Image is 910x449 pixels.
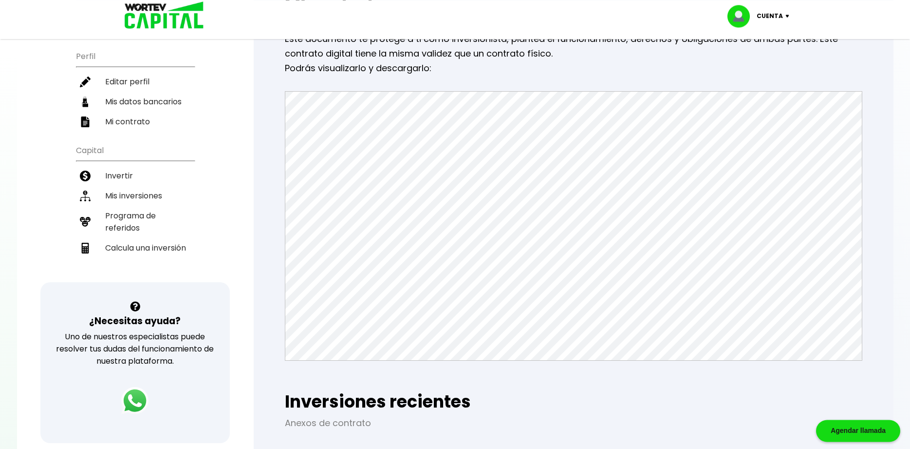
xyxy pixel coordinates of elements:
[80,243,91,254] img: calculadora-icon.17d418c4.svg
[80,171,91,181] img: invertir-icon.b3b967d7.svg
[783,15,796,18] img: icon-down
[285,32,862,61] p: Este documento te protege a ti como inversionista, plantea el funcionamiento, derechos y obligaci...
[80,117,91,127] img: contrato-icon.f2db500c.svg
[76,45,194,132] ul: Perfil
[121,387,149,414] img: logos_whatsapp-icon.242b2217.svg
[285,417,371,429] a: Anexos de contrato
[285,392,862,411] h2: Inversiones recientes
[76,206,194,238] a: Programa de referidos
[76,139,194,282] ul: Capital
[76,92,194,112] a: Mis datos bancarios
[80,216,91,227] img: recomiendanos-icon.9b8e9327.svg
[80,77,91,87] img: editar-icon.952d3147.svg
[76,186,194,206] a: Mis inversiones
[285,61,862,76] p: Podrás visualizarlo y descargarlo:
[76,238,194,258] a: Calcula una inversión
[757,9,783,23] p: Cuenta
[89,314,181,328] h3: ¿Necesitas ayuda?
[727,5,757,27] img: profile-image
[53,331,217,367] p: Uno de nuestros especialistas puede resolver tus dudas del funcionamiento de nuestra plataforma.
[76,72,194,92] a: Editar perfil
[816,420,900,442] div: Agendar llamada
[76,166,194,186] a: Invertir
[80,191,91,201] img: inversiones-icon.6695dc30.svg
[76,112,194,132] a: Mi contrato
[80,97,91,107] img: datos-icon.10cf9172.svg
